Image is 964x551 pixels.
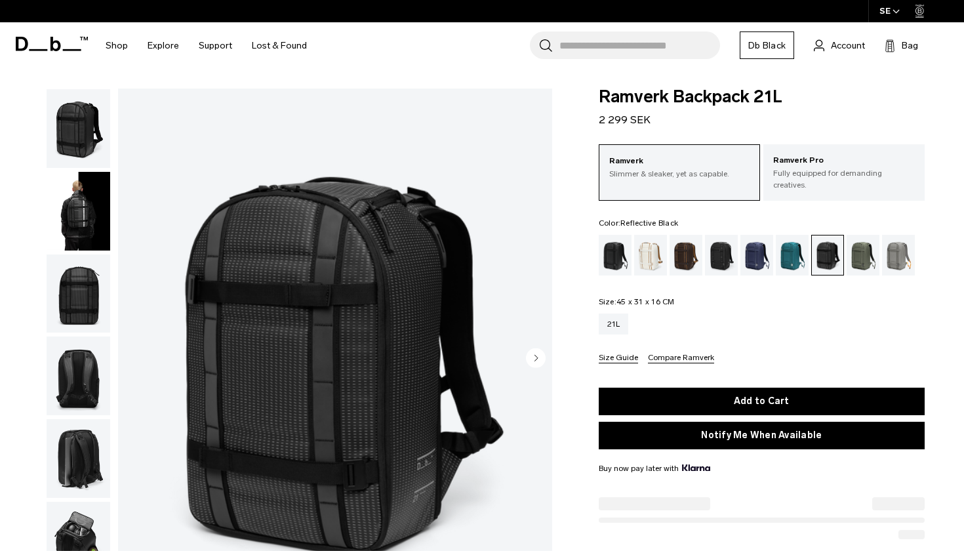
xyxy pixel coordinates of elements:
img: Ramverk Backpack 21L Reflective Black [47,255,110,333]
button: Ramverk Backpack 21L Reflective Black [46,418,111,499]
button: Ramverk Backpack 21L Reflective Black [46,254,111,334]
a: 21L [599,314,629,335]
a: Espresso [670,235,702,275]
span: Bag [902,39,918,52]
nav: Main Navigation [96,22,317,69]
a: Blue Hour [740,235,773,275]
a: Support [199,22,232,69]
button: Ramverk Backpack 21L Reflective Black [46,171,111,251]
img: {"height" => 20, "alt" => "Klarna"} [682,464,710,471]
legend: Size: [599,298,675,306]
a: Reflective Black [811,235,844,275]
a: Sand Grey [882,235,915,275]
button: Compare Ramverk [648,354,714,363]
legend: Color: [599,219,679,227]
button: Notify Me When Available [599,422,925,449]
span: Account [831,39,865,52]
a: Account [814,37,865,53]
a: Shop [106,22,128,69]
button: Ramverk Backpack 21L Reflective Black [46,336,111,416]
a: Ramverk Pro Fully equipped for demanding creatives. [763,144,925,201]
img: Ramverk Backpack 21L Reflective Black [47,172,110,251]
a: Black Out [599,235,632,275]
span: 2 299 SEK [599,113,651,126]
a: Charcoal Grey [705,235,738,275]
img: Ramverk Backpack 21L Reflective Black [47,419,110,498]
p: Slimmer & sleaker, yet as capable. [609,168,750,180]
button: Add to Cart [599,388,925,415]
span: 45 x 31 x 16 CM [616,297,675,306]
button: Ramverk Backpack 21L Reflective Black [46,89,111,169]
img: Ramverk Backpack 21L Reflective Black [47,89,110,168]
a: Oatmilk [634,235,667,275]
span: Ramverk Backpack 21L [599,89,925,106]
p: Ramverk Pro [773,154,915,167]
span: Buy now pay later with [599,462,710,474]
p: Fully equipped for demanding creatives. [773,167,915,191]
a: Explore [148,22,179,69]
img: Ramverk Backpack 21L Reflective Black [47,337,110,415]
a: Db Black [740,31,794,59]
span: Reflective Black [620,218,678,228]
a: Midnight Teal [776,235,809,275]
button: Size Guide [599,354,638,363]
p: Ramverk [609,155,750,168]
button: Bag [885,37,918,53]
a: Moss Green [847,235,879,275]
a: Lost & Found [252,22,307,69]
